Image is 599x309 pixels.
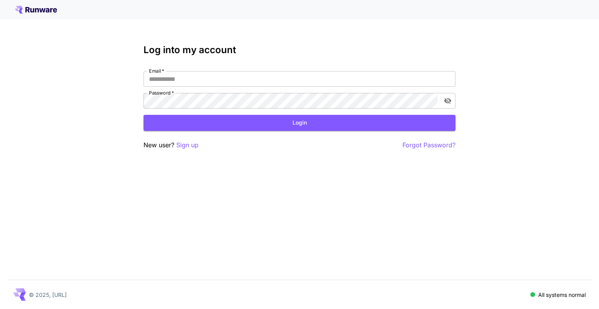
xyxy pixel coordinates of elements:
[144,140,198,150] p: New user?
[144,45,455,55] h3: Log into my account
[538,291,586,299] p: All systems normal
[149,89,174,96] label: Password
[402,140,455,150] button: Forgot Password?
[176,140,198,150] button: Sign up
[29,291,67,299] p: © 2025, [URL]
[149,68,164,74] label: Email
[441,94,455,108] button: toggle password visibility
[144,115,455,131] button: Login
